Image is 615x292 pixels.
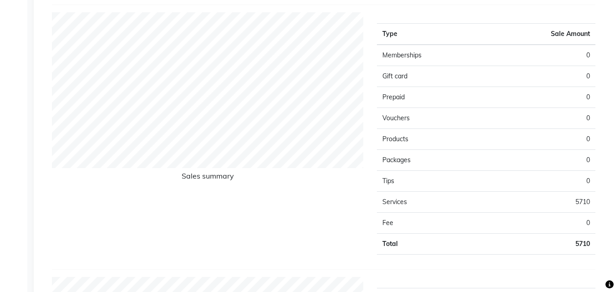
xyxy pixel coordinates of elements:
td: 5710 [486,234,595,255]
h6: Sales summary [52,172,363,184]
td: 5710 [486,192,595,213]
td: 0 [486,87,595,108]
td: Memberships [377,45,486,66]
th: Sale Amount [486,24,595,45]
td: Fee [377,213,486,234]
td: Products [377,129,486,150]
td: Packages [377,150,486,171]
td: Services [377,192,486,213]
td: Prepaid [377,87,486,108]
td: Total [377,234,486,255]
td: Gift card [377,66,486,87]
td: 0 [486,66,595,87]
td: 0 [486,150,595,171]
td: Vouchers [377,108,486,129]
td: 0 [486,213,595,234]
td: 0 [486,108,595,129]
td: 0 [486,45,595,66]
th: Type [377,24,486,45]
td: 0 [486,129,595,150]
td: 0 [486,171,595,192]
td: Tips [377,171,486,192]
